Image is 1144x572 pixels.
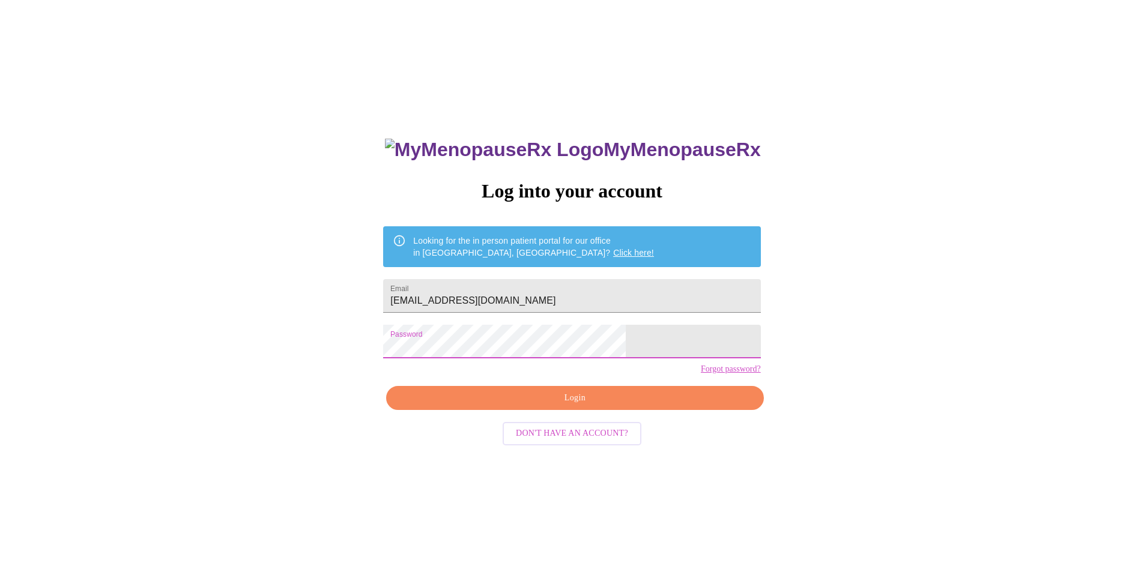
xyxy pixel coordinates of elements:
[386,386,763,411] button: Login
[516,426,628,441] span: Don't have an account?
[413,230,654,263] div: Looking for the in person patient portal for our office in [GEOGRAPHIC_DATA], [GEOGRAPHIC_DATA]?
[385,139,604,161] img: MyMenopauseRx Logo
[503,422,641,445] button: Don't have an account?
[701,364,761,374] a: Forgot password?
[383,180,760,202] h3: Log into your account
[500,427,644,438] a: Don't have an account?
[385,139,761,161] h3: MyMenopauseRx
[613,248,654,257] a: Click here!
[400,391,749,406] span: Login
